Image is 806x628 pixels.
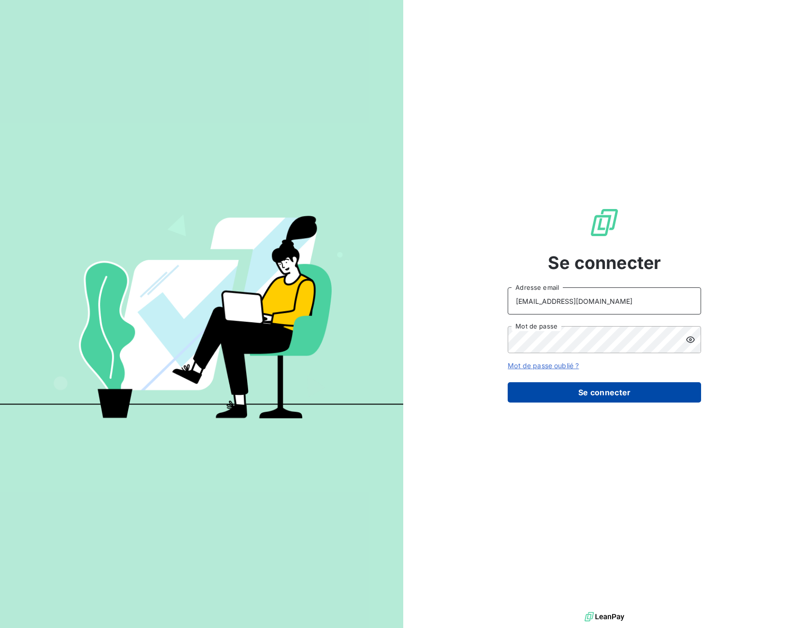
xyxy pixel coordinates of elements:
input: placeholder [508,287,701,314]
img: logo [585,610,624,624]
span: Se connecter [548,250,661,276]
button: Se connecter [508,382,701,403]
a: Mot de passe oublié ? [508,361,579,370]
img: Logo LeanPay [589,207,620,238]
